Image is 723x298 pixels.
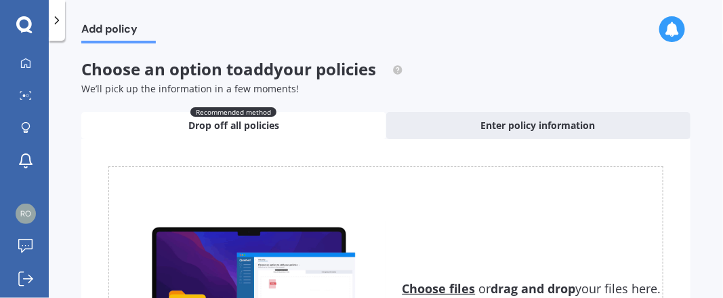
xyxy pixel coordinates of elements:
[81,22,156,41] span: Add policy
[402,280,476,297] u: Choose files
[81,58,403,80] span: Choose an option
[81,82,299,95] span: We’ll pick up the information in a few moments!
[226,58,376,80] span: to add your policies
[16,204,36,224] img: 205a5a61ab28d5aa6710466bb0360db5
[402,280,661,297] span: or your files here.
[491,280,576,297] b: drag and drop
[190,107,276,117] span: Recommended method
[188,119,279,132] span: Drop off all policies
[481,119,596,132] span: Enter policy information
